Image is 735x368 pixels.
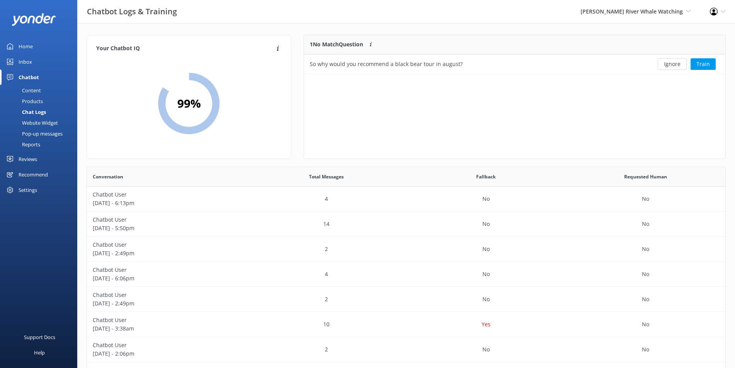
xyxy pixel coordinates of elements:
div: row [87,337,725,362]
p: No [482,295,490,304]
p: No [642,320,649,329]
p: No [642,295,649,304]
span: Total Messages [309,173,344,180]
div: row [87,262,725,287]
div: So why would you recommend a black bear tour in august? [310,60,463,68]
p: [DATE] - 2:49pm [93,249,241,258]
p: Chatbot User [93,215,241,224]
p: 1 No Match Question [310,40,363,49]
p: [DATE] - 2:49pm [93,299,241,308]
p: Chatbot User [93,291,241,299]
div: Inbox [19,54,32,70]
p: No [482,345,490,354]
span: Conversation [93,173,123,180]
p: 2 [325,345,328,354]
p: Chatbot User [93,190,241,199]
div: row [87,212,725,237]
p: 14 [323,220,329,228]
p: 2 [325,295,328,304]
p: 4 [325,195,328,203]
p: No [642,195,649,203]
div: Chat Logs [5,107,46,117]
img: yonder-white-logo.png [12,13,56,26]
a: Reports [5,139,77,150]
p: No [482,195,490,203]
div: row [304,54,725,74]
p: No [642,270,649,278]
div: Pop-up messages [5,128,63,139]
h2: 99 % [177,94,201,113]
div: Home [19,39,33,54]
div: row [87,287,725,312]
a: Chat Logs [5,107,77,117]
div: row [87,237,725,262]
p: Chatbot User [93,341,241,349]
div: Content [5,85,41,96]
div: Recommend [19,167,48,182]
p: [DATE] - 5:50pm [93,224,241,232]
div: Reports [5,139,40,150]
div: Settings [19,182,37,198]
p: [DATE] - 3:38am [93,324,241,333]
a: Website Widget [5,117,77,128]
p: 4 [325,270,328,278]
span: Fallback [476,173,496,180]
p: 2 [325,245,328,253]
div: grid [304,54,725,74]
a: Products [5,96,77,107]
a: Content [5,85,77,96]
p: 10 [323,320,329,329]
span: [PERSON_NAME] River Whale Watching [581,8,683,15]
p: No [642,220,649,228]
span: Requested Human [624,173,667,180]
p: Chatbot User [93,241,241,249]
div: row [87,312,725,337]
button: Train [691,58,716,70]
p: [DATE] - 6:13pm [93,199,241,207]
div: Products [5,96,43,107]
p: No [482,245,490,253]
p: [DATE] - 2:06pm [93,349,241,358]
div: Support Docs [24,329,55,345]
div: row [87,187,725,212]
p: No [642,245,649,253]
p: Chatbot User [93,266,241,274]
h4: Your Chatbot IQ [96,44,274,53]
p: No [642,345,649,354]
p: No [482,270,490,278]
a: Pop-up messages [5,128,77,139]
div: Reviews [19,151,37,167]
button: Ignore [658,58,687,70]
h3: Chatbot Logs & Training [87,5,177,18]
p: Chatbot User [93,316,241,324]
div: Website Widget [5,117,58,128]
p: No [482,220,490,228]
div: Help [34,345,45,360]
p: Yes [482,320,491,329]
p: [DATE] - 6:06pm [93,274,241,283]
div: Chatbot [19,70,39,85]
